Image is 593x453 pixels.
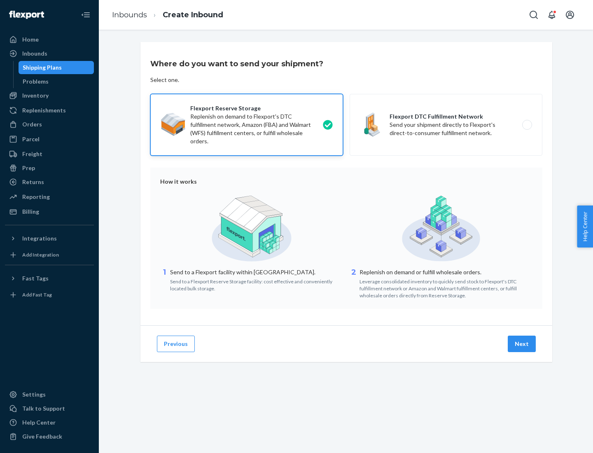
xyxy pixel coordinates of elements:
button: Open Search Box [525,7,542,23]
div: Talk to Support [22,404,65,413]
div: Prep [22,164,35,172]
a: Billing [5,205,94,218]
a: Inventory [5,89,94,102]
div: Shipping Plans [23,63,62,72]
div: Settings [22,390,46,399]
div: Give Feedback [22,432,62,441]
div: Parcel [22,135,40,143]
button: Help Center [577,205,593,248]
a: Orders [5,118,94,131]
div: Leverage consolidated inventory to quickly send stock to Flexport's DTC fulfillment network or Am... [360,276,532,299]
div: Reporting [22,193,50,201]
div: Freight [22,150,42,158]
img: Flexport logo [9,11,44,19]
a: Shipping Plans [19,61,94,74]
div: Fast Tags [22,274,49,283]
button: Close Navigation [77,7,94,23]
p: Send to a Flexport facility within [GEOGRAPHIC_DATA]. [170,268,343,276]
a: Home [5,33,94,46]
a: Freight [5,147,94,161]
a: Inbounds [5,47,94,60]
a: Returns [5,175,94,189]
div: Replenishments [22,106,66,114]
button: Give Feedback [5,430,94,443]
div: Inbounds [22,49,47,58]
button: Open notifications [544,7,560,23]
div: 2 [350,267,358,299]
a: Prep [5,161,94,175]
div: Inventory [22,91,49,100]
div: Problems [23,77,49,86]
a: Problems [19,75,94,88]
p: Replenish on demand or fulfill wholesale orders. [360,268,532,276]
div: How it works [160,177,532,186]
button: Fast Tags [5,272,94,285]
a: Settings [5,388,94,401]
a: Reporting [5,190,94,203]
div: Billing [22,208,39,216]
a: Help Center [5,416,94,429]
a: Create Inbound [163,10,223,19]
h3: Where do you want to send your shipment? [150,58,323,69]
a: Add Fast Tag [5,288,94,301]
div: Returns [22,178,44,186]
a: Parcel [5,133,94,146]
ol: breadcrumbs [105,3,230,27]
div: 1 [160,267,168,292]
div: Integrations [22,234,57,243]
div: Home [22,35,39,44]
button: Previous [157,336,195,352]
div: Add Fast Tag [22,291,52,298]
button: Integrations [5,232,94,245]
a: Inbounds [112,10,147,19]
div: Send to a Flexport Reserve Storage facility: cost effective and conveniently located bulk storage. [170,276,343,292]
button: Open account menu [562,7,578,23]
div: Add Integration [22,251,59,258]
div: Select one. [150,76,179,84]
div: Orders [22,120,42,128]
button: Next [508,336,536,352]
a: Add Integration [5,248,94,262]
a: Replenishments [5,104,94,117]
div: Help Center [22,418,56,427]
a: Talk to Support [5,402,94,415]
